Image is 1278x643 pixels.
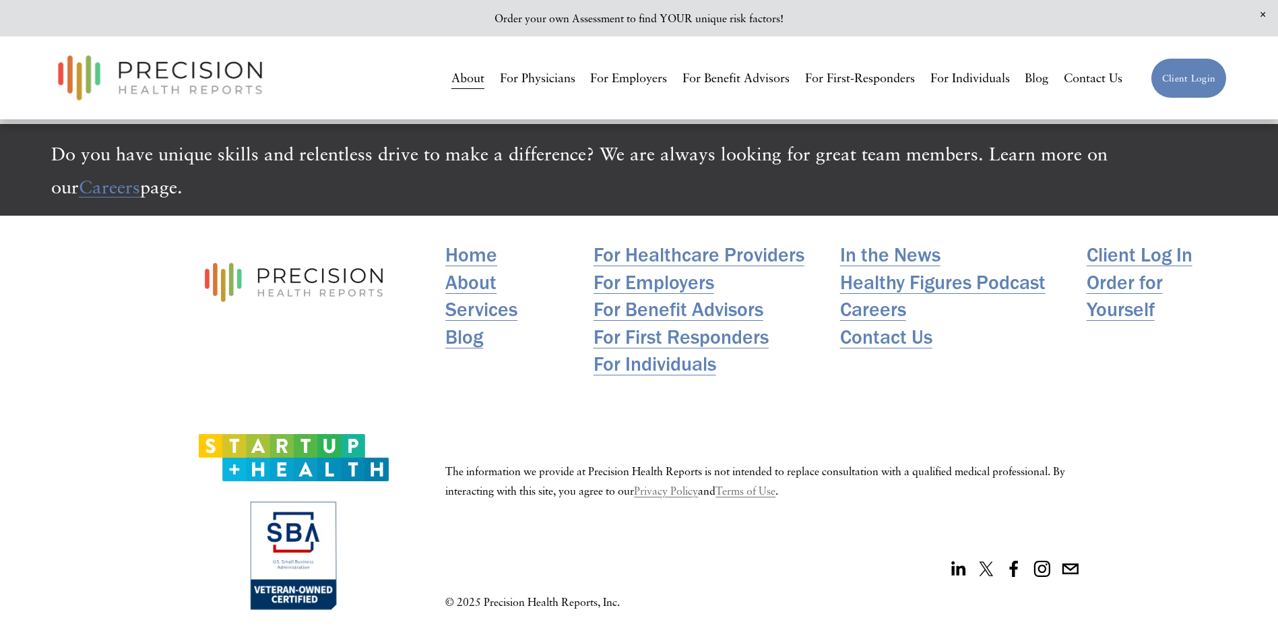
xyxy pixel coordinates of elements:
p: The information we provide at Precision Health Reports is not intended to replace consultation wi... [445,462,1079,501]
a: Home [445,241,497,269]
a: Careers [840,296,906,324]
a: Client Login [1151,58,1227,98]
a: Instagram [1033,559,1051,578]
a: Blog [1025,66,1048,91]
a: About [445,269,497,297]
a: For Physicians [500,66,575,91]
a: Healthy Figures Podcast [840,269,1046,297]
img: Precision Health Reports [51,49,269,106]
a: Client Log In [1087,241,1192,269]
a: For First Responders [594,324,769,351]
a: Services [445,296,517,324]
a: Terms of Use [715,481,775,501]
a: For Benefit Advisors [682,66,790,91]
a: linkedin-unauth [949,559,967,578]
a: For First-Responders [805,66,915,91]
a: Contact Us [1064,66,1122,91]
a: Facebook [1005,559,1023,578]
iframe: Chat Widget [1035,470,1278,643]
a: Careers [79,175,140,197]
a: Order for Yourself [1087,269,1227,324]
a: For Individuals [930,66,1010,91]
a: Blog [445,324,483,351]
a: In the News [840,241,940,269]
a: X [978,559,995,578]
a: For Benefit Advisors [594,296,763,324]
a: Privacy Policy [634,481,698,501]
p: © 2025 Precision Health Reports, Inc. [445,592,734,612]
a: For Employers [594,269,714,297]
p: Do you have unique skills and relentless drive to make a difference? We are always looking for gr... [51,137,1227,204]
a: About [451,66,484,91]
a: Contact Us [840,324,932,351]
a: For Healthcare Providers [594,241,804,269]
a: For Individuals [594,350,716,378]
a: For Employers [590,66,667,91]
